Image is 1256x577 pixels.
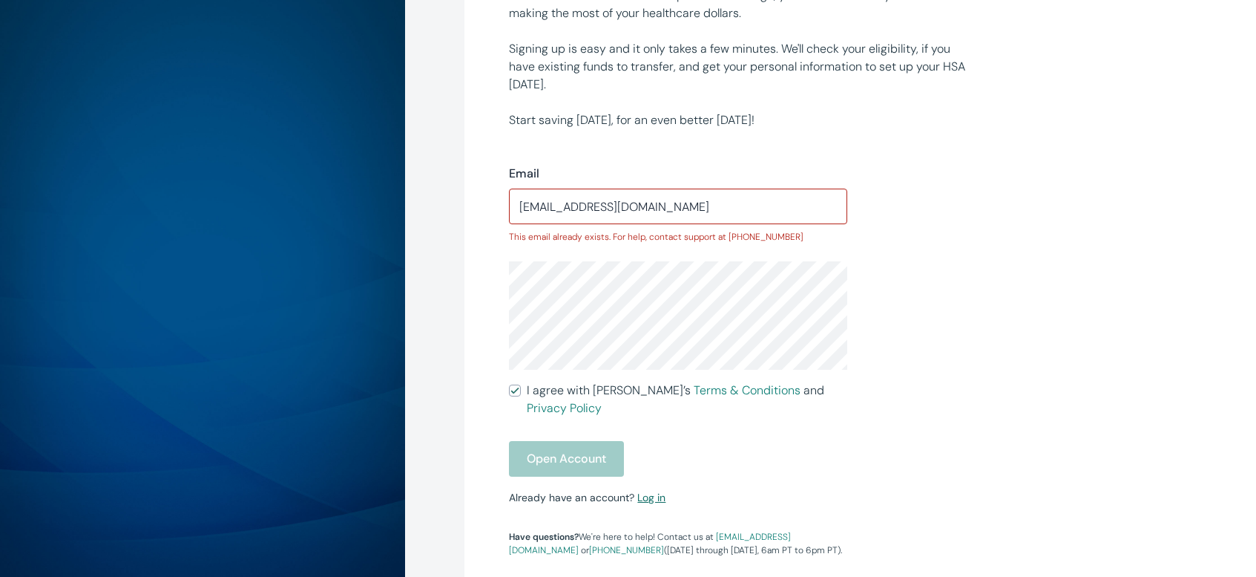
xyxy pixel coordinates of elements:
[694,382,800,398] a: Terms & Conditions
[527,400,602,416] a: Privacy Policy
[509,491,665,504] small: Already have an account?
[509,230,847,244] p: This email already exists. For help, contact support at [PHONE_NUMBER]
[509,111,966,129] p: Start saving [DATE], for an even better [DATE]!
[527,382,847,417] span: I agree with [PERSON_NAME]’s and
[589,544,664,556] a: [PHONE_NUMBER]
[637,491,665,504] a: Log in
[509,165,539,183] label: Email
[509,531,579,543] strong: Have questions?
[509,40,966,94] p: Signing up is easy and it only takes a few minutes. We'll check your eligibility, if you have exi...
[509,530,847,557] p: We're here to help! Contact us at or ([DATE] through [DATE], 6am PT to 6pm PT).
